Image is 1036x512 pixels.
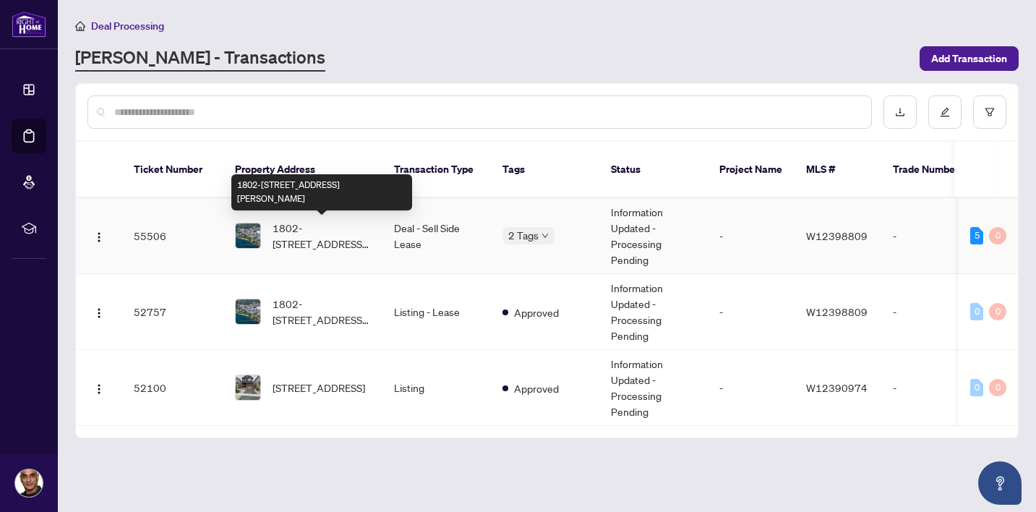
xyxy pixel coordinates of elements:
[806,229,868,242] span: W12398809
[236,223,260,248] img: thumbnail-img
[970,303,983,320] div: 0
[75,21,85,31] span: home
[91,20,164,33] span: Deal Processing
[970,379,983,396] div: 0
[931,47,1007,70] span: Add Transaction
[541,232,549,239] span: down
[970,227,983,244] div: 5
[989,227,1006,244] div: 0
[599,198,708,274] td: Information Updated - Processing Pending
[881,350,983,426] td: -
[514,304,559,320] span: Approved
[895,107,905,117] span: download
[881,274,983,350] td: -
[273,380,365,396] span: [STREET_ADDRESS]
[75,46,325,72] a: [PERSON_NAME] - Transactions
[87,224,111,247] button: Logo
[87,376,111,399] button: Logo
[985,107,995,117] span: filter
[382,142,491,198] th: Transaction Type
[382,198,491,274] td: Deal - Sell Side Lease
[599,142,708,198] th: Status
[12,11,46,38] img: logo
[708,198,795,274] td: -
[883,95,917,129] button: download
[236,299,260,324] img: thumbnail-img
[273,296,371,328] span: 1802-[STREET_ADDRESS][PERSON_NAME]
[382,350,491,426] td: Listing
[122,142,223,198] th: Ticket Number
[989,379,1006,396] div: 0
[508,227,539,244] span: 2 Tags
[491,142,599,198] th: Tags
[231,174,412,210] div: 1802-[STREET_ADDRESS][PERSON_NAME]
[806,381,868,394] span: W12390974
[93,307,105,319] img: Logo
[223,142,382,198] th: Property Address
[940,107,950,117] span: edit
[87,300,111,323] button: Logo
[920,46,1019,71] button: Add Transaction
[514,380,559,396] span: Approved
[881,198,983,274] td: -
[795,142,881,198] th: MLS #
[708,274,795,350] td: -
[881,142,983,198] th: Trade Number
[15,469,43,497] img: Profile Icon
[973,95,1006,129] button: filter
[273,220,371,252] span: 1802-[STREET_ADDRESS][PERSON_NAME]
[708,350,795,426] td: -
[122,350,223,426] td: 52100
[382,274,491,350] td: Listing - Lease
[93,383,105,395] img: Logo
[599,350,708,426] td: Information Updated - Processing Pending
[708,142,795,198] th: Project Name
[236,375,260,400] img: thumbnail-img
[122,198,223,274] td: 55506
[122,274,223,350] td: 52757
[93,231,105,243] img: Logo
[928,95,962,129] button: edit
[599,274,708,350] td: Information Updated - Processing Pending
[978,461,1022,505] button: Open asap
[806,305,868,318] span: W12398809
[989,303,1006,320] div: 0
